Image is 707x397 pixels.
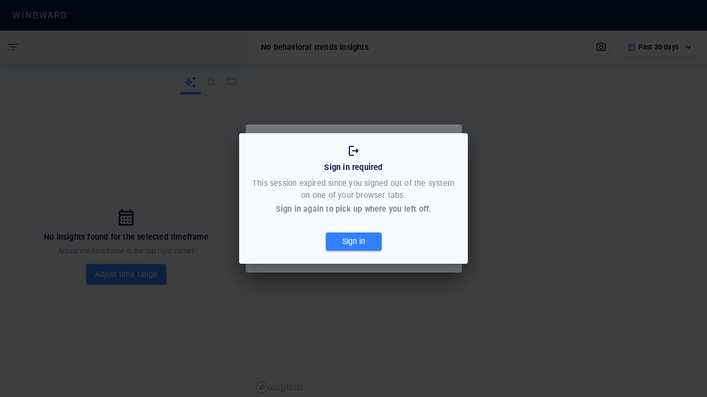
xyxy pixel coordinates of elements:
[326,232,382,251] button: Sign in
[660,348,699,389] iframe: Chat
[276,203,432,215] div: Sign in again to pick up where you left off.
[250,175,457,203] div: This session expired since you signed out of the system on one of your browser tabs.
[340,232,367,251] div: Sign in
[322,160,384,175] div: Sign in required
